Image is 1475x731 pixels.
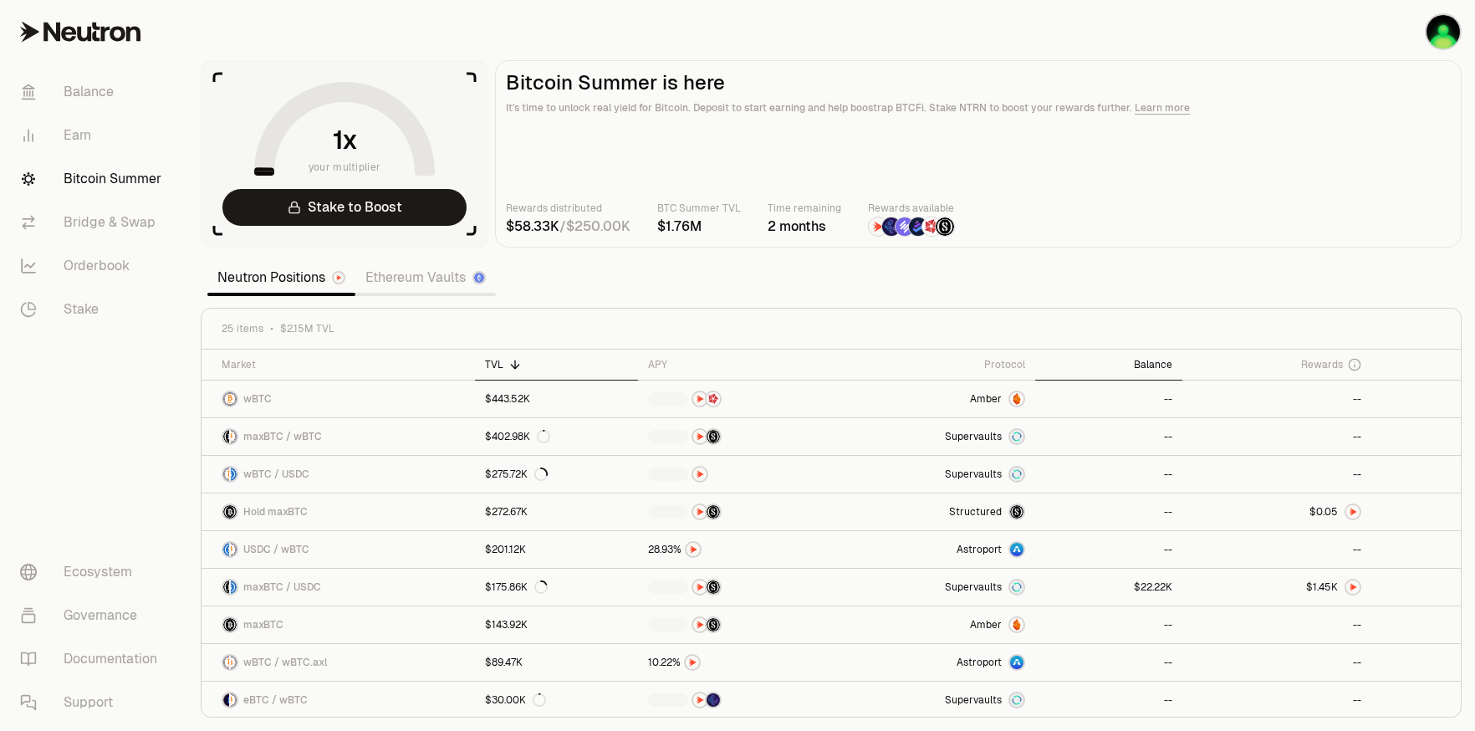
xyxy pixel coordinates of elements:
a: $89.47K [475,644,638,681]
img: NTRN Logo [1346,580,1360,594]
img: NTRN [686,543,700,556]
img: Supervaults [1010,468,1023,481]
span: eBTC / wBTC [243,693,308,707]
a: $275.72K [475,456,638,493]
h2: Bitcoin Summer is here [506,71,1451,95]
a: Documentation [7,637,181,681]
img: NTRN [693,693,707,707]
div: $175.86K [485,580,548,594]
a: SupervaultsSupervaults [843,456,1035,493]
img: maxBTC Logo [223,580,229,594]
img: maxBTC Logo [223,618,237,631]
span: maxBTC [243,618,283,631]
a: Balance [7,70,181,114]
img: NTRN [693,468,707,481]
img: Supervaults [1010,580,1023,594]
a: $175.86K [475,569,638,606]
img: maxBTC Logo [223,505,237,519]
a: maxBTC LogoUSDC LogomaxBTC / USDC [202,569,475,606]
a: NTRNStructured Points [638,569,843,606]
a: wBTC LogoUSDC LogowBTC / USDC [202,456,475,493]
img: NTRN [693,392,707,406]
a: NTRNStructured Points [638,606,843,643]
span: Astroport [957,656,1002,669]
span: your multiplier [309,159,381,176]
div: Protocol [853,358,1025,371]
button: NTRNEtherFi Points [648,692,833,708]
img: wBTC Logo [231,430,237,443]
a: $402.98K [475,418,638,455]
a: Orderbook [7,244,181,288]
a: maxBTC LogowBTC LogomaxBTC / wBTC [202,418,475,455]
img: Supervaults [1010,430,1023,443]
a: -- [1035,493,1182,530]
a: -- [1182,456,1371,493]
p: BTC Summer TVL [657,200,741,217]
a: Stake to Boost [222,189,467,226]
a: Ethereum Vaults [355,261,496,294]
img: wBTC Logo [223,468,229,481]
img: NTRN [693,505,707,519]
span: maxBTC / USDC [243,580,321,594]
p: Rewards available [868,200,955,217]
a: StructuredmaxBTC [843,493,1035,530]
a: NTRNStructured Points [638,418,843,455]
a: NTRN [638,644,843,681]
div: $30.00K [485,693,546,707]
button: NTRN [648,466,833,483]
img: EtherFi Points [707,693,720,707]
button: NTRNStructured Points [648,616,833,633]
img: NTRN [686,656,699,669]
img: USDC Logo [231,468,237,481]
div: $272.67K [485,505,528,519]
img: Amber [1010,392,1023,406]
div: / [506,217,630,237]
img: Amber [1010,618,1023,631]
img: wBTC Logo [231,543,237,556]
div: TVL [485,358,628,371]
a: NTRN Logo [1182,569,1371,606]
img: NTRN [693,618,707,631]
a: Support [7,681,181,724]
a: Earn [7,114,181,157]
a: eBTC LogowBTC LogoeBTC / wBTC [202,682,475,718]
span: wBTC / wBTC.axl [243,656,327,669]
div: Market [222,358,465,371]
img: USDC Logo [223,543,229,556]
img: Structured Points [707,618,720,631]
img: NTRN [869,217,887,236]
a: Ecosystem [7,550,181,594]
a: AmberAmber [843,606,1035,643]
img: Structured Points [707,430,720,443]
a: $30.00K [475,682,638,718]
a: Stake [7,288,181,331]
a: -- [1035,531,1182,568]
span: 25 items [222,322,263,335]
a: NTRNMars Fragments [638,381,843,417]
img: Solv Points [896,217,914,236]
a: $201.12K [475,531,638,568]
button: NTRNMars Fragments [648,391,833,407]
div: $443.52K [485,392,530,406]
a: -- [1035,381,1182,417]
a: $443.52K [475,381,638,417]
img: maxBTC Logo [223,430,229,443]
img: Structured Points [707,580,720,594]
a: -- [1035,418,1182,455]
a: Bitcoin Summer [7,157,181,201]
span: Structured [949,505,1002,519]
a: $272.67K [475,493,638,530]
span: Astroport [957,543,1002,556]
div: APY [648,358,833,371]
img: Structured Points [936,217,954,236]
a: Astroport [843,531,1035,568]
img: Supervaults [1010,693,1023,707]
img: Ethereum Logo [474,273,484,283]
span: maxBTC / wBTC [243,430,322,443]
a: NTRNEtherFi Points [638,682,843,718]
a: wBTC LogowBTC [202,381,475,417]
div: $143.92K [485,618,528,631]
a: -- [1182,381,1371,417]
button: NTRN [648,541,833,558]
img: Mars Fragments [707,392,720,406]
